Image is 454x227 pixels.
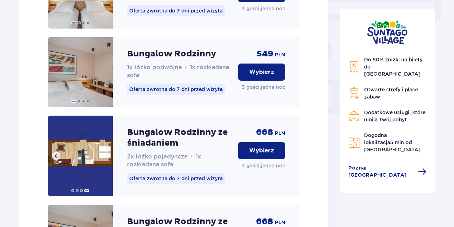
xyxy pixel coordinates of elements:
[127,5,225,16] p: Oferta zwrotna do 7 dni przed wizytą
[348,87,360,99] img: Grill Icon
[256,216,273,227] p: 668
[127,153,188,160] span: 2x łóżko pojedyncze
[48,116,113,196] img: Bungalow Rodzinny ze śniadaniem
[256,127,273,138] p: 668
[390,140,405,145] span: 5 min.
[257,49,273,59] p: 549
[127,49,216,59] p: Bungalow Rodzinny
[127,84,225,95] p: Oferta zwrotna do 7 dni przed wizytą
[238,64,285,81] button: Wybierz
[238,142,285,159] button: Wybierz
[127,173,225,184] p: Oferta zwrotna do 7 dni przed wizytą
[249,68,274,76] p: Wybierz
[364,110,425,122] span: Dodatkowe usługi, które umilą Twój pobyt
[348,165,427,179] a: Poznaj [GEOGRAPHIC_DATA]
[367,20,408,45] img: Suntago Village
[242,5,285,12] p: 3 gości , jedna noc
[348,137,360,148] img: Map Icon
[275,130,285,137] p: PLN
[185,64,187,71] span: •
[127,127,232,148] p: Bungalow Rodzinny ze śniadaniem
[364,57,423,77] span: Do 50% zniżki na bilety do [GEOGRAPHIC_DATA]
[348,61,360,73] img: Discount Icon
[242,162,285,169] p: 3 gości , jedna noc
[127,64,182,71] span: 1x łóżko podwójne
[48,37,113,107] img: Bungalow Rodzinny
[364,132,420,152] span: Dogodna lokalizacja od [GEOGRAPHIC_DATA]
[348,110,360,122] img: Restaurant Icon
[275,219,285,226] p: PLN
[191,153,193,160] span: •
[242,84,285,91] p: 3 gości , jedna noc
[249,147,274,155] p: Wybierz
[275,51,285,59] p: PLN
[348,165,414,179] span: Poznaj [GEOGRAPHIC_DATA]
[364,87,418,100] span: Otwarte strefy i place zabaw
